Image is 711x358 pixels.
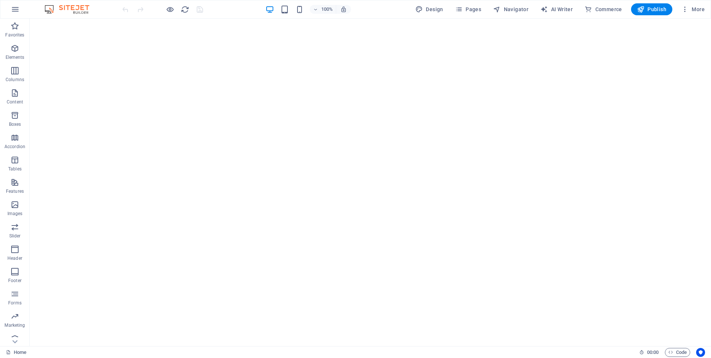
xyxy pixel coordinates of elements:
span: Publish [637,6,666,13]
p: Boxes [9,121,21,127]
button: reload [180,5,189,14]
p: Images [7,211,23,217]
p: Accordion [4,144,25,150]
span: Commerce [585,6,622,13]
h6: 100% [321,5,333,14]
button: Code [665,348,690,357]
button: 100% [310,5,336,14]
h6: Session time [639,348,659,357]
p: Forms [8,300,22,306]
span: AI Writer [540,6,573,13]
p: Features [6,188,24,194]
p: Elements [6,54,25,60]
p: Slider [9,233,21,239]
span: 00 00 [647,348,659,357]
span: Code [668,348,687,357]
button: Commerce [582,3,625,15]
button: Click here to leave preview mode and continue editing [165,5,174,14]
a: Click to cancel selection. Double-click to open Pages [6,348,26,357]
span: Design [415,6,443,13]
span: Pages [455,6,481,13]
button: Pages [452,3,484,15]
p: Header [7,255,22,261]
span: : [652,349,653,355]
p: Columns [6,77,24,83]
p: Content [7,99,23,105]
button: Design [412,3,446,15]
button: Navigator [490,3,531,15]
p: Tables [8,166,22,172]
button: Publish [631,3,672,15]
button: More [678,3,708,15]
p: Marketing [4,322,25,328]
div: Design (Ctrl+Alt+Y) [412,3,446,15]
button: AI Writer [537,3,576,15]
img: Editor Logo [43,5,99,14]
span: Navigator [493,6,528,13]
p: Favorites [5,32,24,38]
p: Footer [8,278,22,284]
button: Usercentrics [696,348,705,357]
span: More [681,6,705,13]
i: Reload page [181,5,189,14]
i: On resize automatically adjust zoom level to fit chosen device. [340,6,347,13]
